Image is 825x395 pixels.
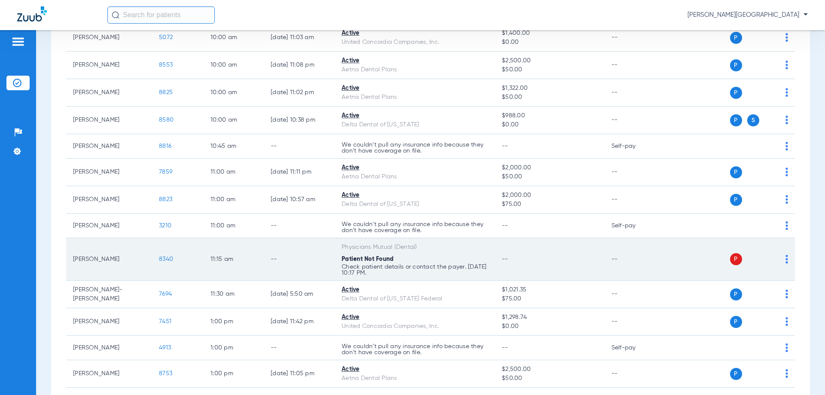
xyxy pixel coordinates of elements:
[502,38,597,47] span: $0.00
[66,281,152,308] td: [PERSON_NAME]-[PERSON_NAME]
[11,37,25,47] img: hamburger-icon
[785,255,788,263] img: group-dot-blue.svg
[204,52,264,79] td: 10:00 AM
[747,114,759,126] span: S
[342,365,488,374] div: Active
[730,114,742,126] span: P
[66,24,152,52] td: [PERSON_NAME]
[342,285,488,294] div: Active
[502,322,597,331] span: $0.00
[502,172,597,181] span: $50.00
[342,200,488,209] div: Delta Dental of [US_STATE]
[264,360,335,388] td: [DATE] 11:05 PM
[159,34,173,40] span: 5072
[785,290,788,298] img: group-dot-blue.svg
[342,374,488,383] div: Aetna Dental Plans
[502,65,597,74] span: $50.00
[502,313,597,322] span: $1,298.74
[342,243,488,252] div: Physicians Mutual (Dental)
[159,371,172,377] span: 8753
[785,142,788,150] img: group-dot-blue.svg
[605,52,663,79] td: --
[730,166,742,178] span: P
[605,336,663,360] td: Self-pay
[264,186,335,214] td: [DATE] 10:57 AM
[785,221,788,230] img: group-dot-blue.svg
[342,294,488,303] div: Delta Dental of [US_STATE] Federal
[605,79,663,107] td: --
[502,285,597,294] span: $1,021.35
[502,345,508,351] span: --
[204,360,264,388] td: 1:00 PM
[107,6,215,24] input: Search for patients
[502,200,597,209] span: $75.00
[204,186,264,214] td: 11:00 AM
[342,172,488,181] div: Aetna Dental Plans
[502,223,508,229] span: --
[264,336,335,360] td: --
[342,120,488,129] div: Delta Dental of [US_STATE]
[342,191,488,200] div: Active
[785,116,788,124] img: group-dot-blue.svg
[159,143,171,149] span: 8816
[112,11,119,19] img: Search Icon
[204,214,264,238] td: 11:00 AM
[342,343,488,355] p: We couldn’t pull any insurance info because they don’t have coverage on file.
[342,111,488,120] div: Active
[264,308,335,336] td: [DATE] 11:42 PM
[502,256,508,262] span: --
[502,374,597,383] span: $50.00
[502,143,508,149] span: --
[66,134,152,159] td: [PERSON_NAME]
[264,52,335,79] td: [DATE] 11:08 PM
[342,264,488,276] p: Check patient details or contact the payer. [DATE] 10:17 PM.
[159,223,171,229] span: 3210
[342,163,488,172] div: Active
[264,159,335,186] td: [DATE] 11:11 PM
[66,52,152,79] td: [PERSON_NAME]
[342,221,488,233] p: We couldn’t pull any insurance info because they don’t have coverage on file.
[785,343,788,352] img: group-dot-blue.svg
[204,107,264,134] td: 10:00 AM
[159,291,172,297] span: 7694
[204,79,264,107] td: 10:00 AM
[342,142,488,154] p: We couldn’t pull any insurance info because they don’t have coverage on file.
[159,256,173,262] span: 8340
[66,107,152,134] td: [PERSON_NAME]
[159,89,173,95] span: 8825
[502,84,597,93] span: $1,322.00
[159,318,171,325] span: 7451
[204,159,264,186] td: 11:00 AM
[204,238,264,281] td: 11:15 AM
[264,238,335,281] td: --
[605,159,663,186] td: --
[264,134,335,159] td: --
[342,313,488,322] div: Active
[502,365,597,374] span: $2,500.00
[502,29,597,38] span: $1,400.00
[785,317,788,326] img: group-dot-blue.svg
[159,169,172,175] span: 7859
[342,84,488,93] div: Active
[502,294,597,303] span: $75.00
[730,59,742,71] span: P
[605,107,663,134] td: --
[605,360,663,388] td: --
[785,195,788,204] img: group-dot-blue.svg
[264,24,335,52] td: [DATE] 11:03 AM
[502,163,597,172] span: $2,000.00
[785,168,788,176] img: group-dot-blue.svg
[66,238,152,281] td: [PERSON_NAME]
[264,107,335,134] td: [DATE] 10:38 PM
[342,93,488,102] div: Aetna Dental Plans
[264,281,335,308] td: [DATE] 5:50 AM
[204,281,264,308] td: 11:30 AM
[342,38,488,47] div: United Concordia Companies, Inc.
[730,32,742,44] span: P
[785,88,788,97] img: group-dot-blue.svg
[502,56,597,65] span: $2,500.00
[730,87,742,99] span: P
[342,29,488,38] div: Active
[730,194,742,206] span: P
[159,196,172,202] span: 8823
